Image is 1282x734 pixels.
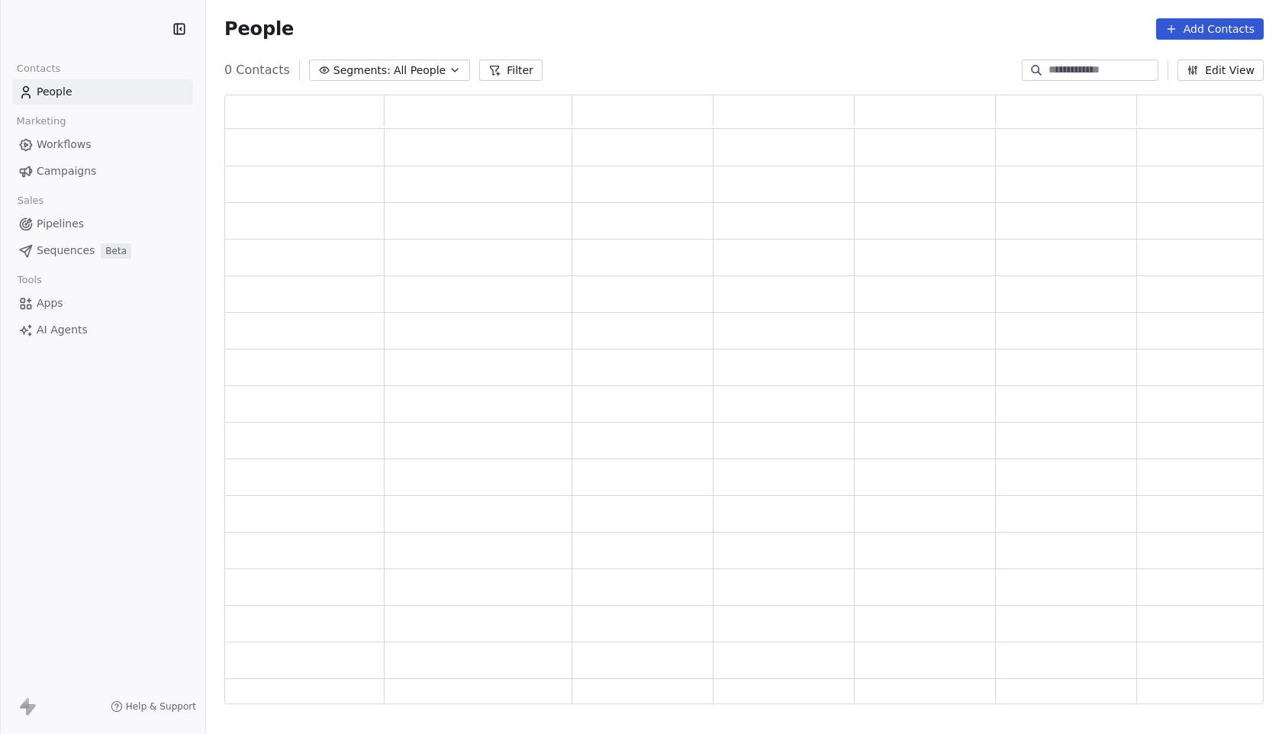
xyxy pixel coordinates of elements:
[101,243,131,259] span: Beta
[37,163,96,179] span: Campaigns
[1177,60,1264,81] button: Edit View
[12,132,193,157] a: Workflows
[12,211,193,237] a: Pipelines
[12,317,193,343] a: AI Agents
[12,238,193,263] a: SequencesBeta
[126,700,196,713] span: Help & Support
[37,243,95,259] span: Sequences
[333,63,391,79] span: Segments:
[11,189,50,212] span: Sales
[37,84,72,100] span: People
[37,322,88,338] span: AI Agents
[225,129,1278,705] div: grid
[37,216,84,232] span: Pipelines
[10,57,67,80] span: Contacts
[224,61,290,79] span: 0 Contacts
[111,700,196,713] a: Help & Support
[1156,18,1264,40] button: Add Contacts
[11,269,48,291] span: Tools
[12,79,193,105] a: People
[12,291,193,316] a: Apps
[479,60,543,81] button: Filter
[37,295,63,311] span: Apps
[10,110,72,133] span: Marketing
[394,63,446,79] span: All People
[37,137,92,153] span: Workflows
[224,18,294,40] span: People
[12,159,193,184] a: Campaigns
